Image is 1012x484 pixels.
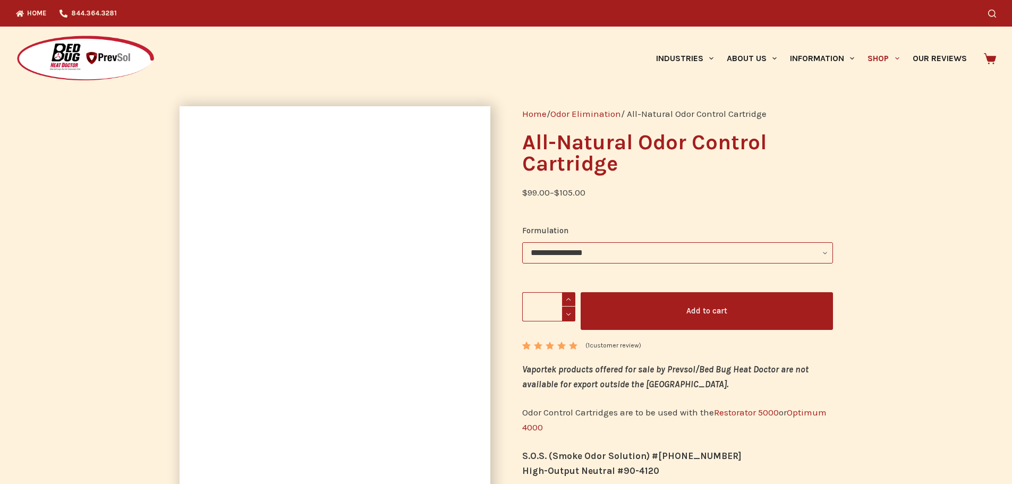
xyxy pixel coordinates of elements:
[585,341,641,351] a: (1customer review)
[522,364,809,389] strong: Vaportek products offered for sale by Prevsol/Bed Bug Heat Doctor are not available for export ou...
[522,187,550,198] bdi: 99.00
[522,108,547,119] a: Home
[784,27,861,90] a: Information
[550,108,621,119] a: Odor Elimination
[988,10,996,18] button: Search
[16,35,155,82] img: Prevsol/Bed Bug Heat Doctor
[720,27,783,90] a: About Us
[649,27,973,90] nav: Primary
[554,187,559,198] span: $
[522,342,579,350] div: Rated 5.00 out of 5
[522,451,742,461] strong: S.O.S. (Smoke Odor Solution) #[PHONE_NUMBER]
[522,465,659,476] strong: High-Output Neutral #90-4120
[649,27,720,90] a: Industries
[861,27,906,90] a: Shop
[522,106,833,121] nav: Breadcrumb
[522,405,833,435] p: Odor Control Cartridges are to be used with the or
[522,292,575,321] input: Product quantity
[554,187,585,198] bdi: 105.00
[588,342,590,349] span: 1
[522,342,579,398] span: Rated out of 5 based on customer rating
[581,292,833,330] button: Add to cart
[522,187,528,198] span: $
[714,407,779,418] a: Restorator 5000
[522,224,833,237] label: Formulation
[906,27,973,90] a: Our Reviews
[522,132,833,174] h1: All-Natural Odor Control Cartridge
[522,342,530,358] span: 1
[522,185,833,200] p: –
